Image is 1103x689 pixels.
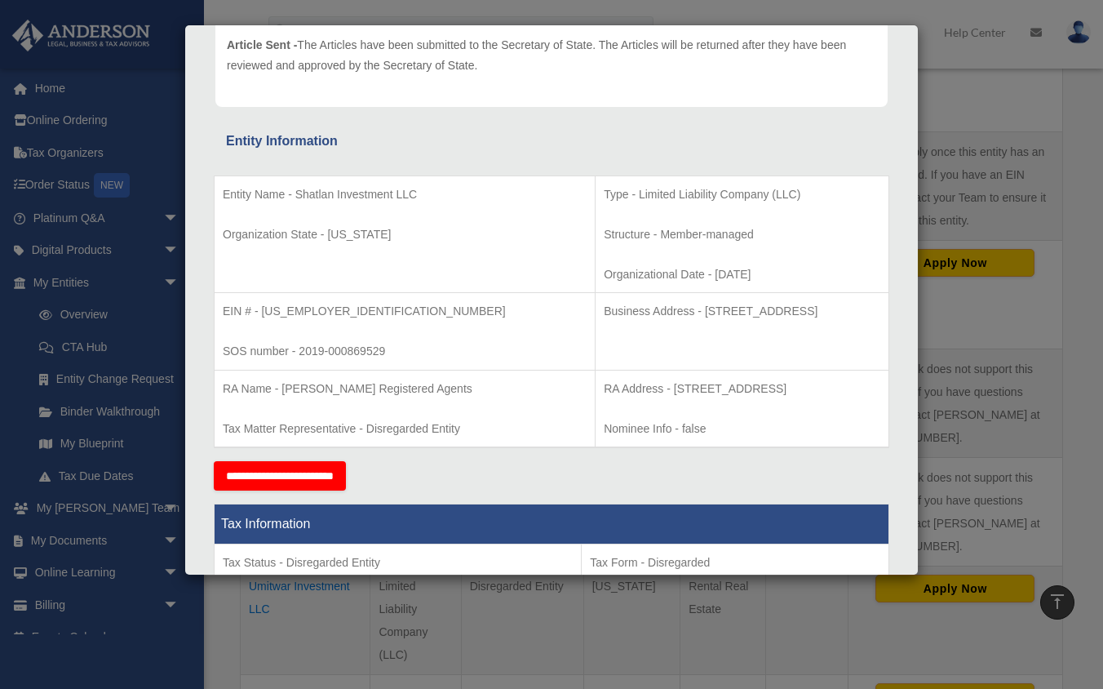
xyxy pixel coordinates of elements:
[604,301,880,322] p: Business Address - [STREET_ADDRESS]
[223,419,587,439] p: Tax Matter Representative - Disregarded Entity
[223,184,587,205] p: Entity Name - Shatlan Investment LLC
[223,301,587,322] p: EIN # - [US_EMPLOYER_IDENTIFICATION_NUMBER]
[215,505,889,545] th: Tax Information
[604,224,880,245] p: Structure - Member-managed
[223,341,587,362] p: SOS number - 2019-000869529
[215,545,582,665] td: Tax Period Type - Calendar Year
[590,553,880,573] p: Tax Form - Disregarded
[227,38,297,51] span: Article Sent -
[604,264,880,285] p: Organizational Date - [DATE]
[223,553,573,573] p: Tax Status - Disregarded Entity
[604,379,880,399] p: RA Address - [STREET_ADDRESS]
[604,419,880,439] p: Nominee Info - false
[226,130,877,153] div: Entity Information
[223,379,587,399] p: RA Name - [PERSON_NAME] Registered Agents
[227,35,876,75] p: The Articles have been submitted to the Secretary of State. The Articles will be returned after t...
[604,184,880,205] p: Type - Limited Liability Company (LLC)
[223,224,587,245] p: Organization State - [US_STATE]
